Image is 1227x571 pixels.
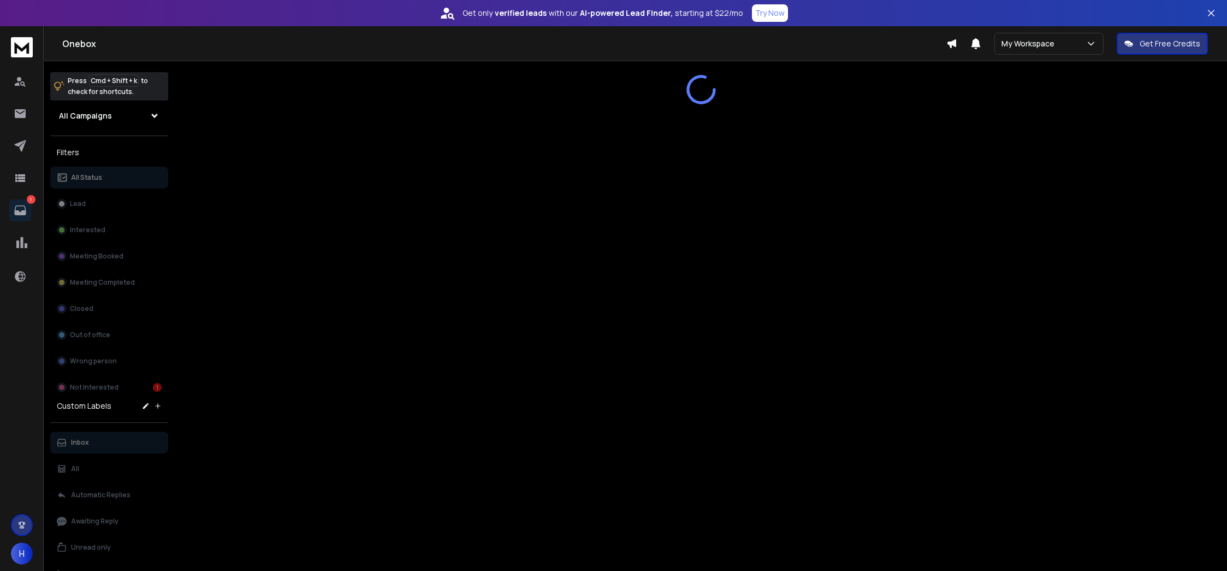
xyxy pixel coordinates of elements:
[11,543,33,564] button: H
[62,37,946,50] h1: Onebox
[1140,38,1200,49] p: Get Free Credits
[27,195,35,204] p: 1
[50,105,168,127] button: All Campaigns
[755,8,785,19] p: Try Now
[580,8,673,19] strong: AI-powered Lead Finder,
[463,8,743,19] p: Get only with our starting at $22/mo
[50,145,168,160] h3: Filters
[59,110,112,121] h1: All Campaigns
[57,401,111,411] h3: Custom Labels
[1001,38,1059,49] p: My Workspace
[68,75,148,97] p: Press to check for shortcuts.
[752,4,788,22] button: Try Now
[89,74,139,87] span: Cmd + Shift + k
[495,8,547,19] strong: verified leads
[1117,33,1208,55] button: Get Free Credits
[11,37,33,57] img: logo
[9,199,31,221] a: 1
